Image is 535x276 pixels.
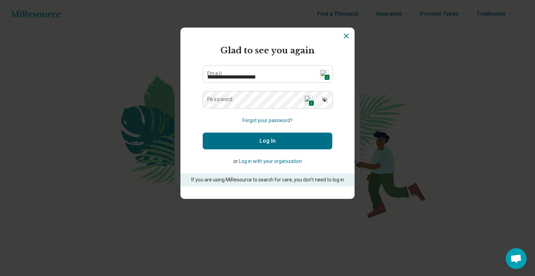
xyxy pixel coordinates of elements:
[207,71,222,76] label: Email
[304,96,313,104] img: npw-badge-icon.svg
[320,70,328,78] img: npw-badge-icon.svg
[203,133,332,149] button: Log In
[207,97,233,102] label: Password
[239,158,302,165] button: Log in with your organization
[324,74,329,80] span: 1
[203,158,332,165] p: or
[309,100,314,106] span: 1
[242,117,293,124] button: Forgot your password?
[342,32,350,40] button: Dismiss
[190,176,345,184] p: If you are using MiResource to search for care, you don’t need to log in
[203,44,332,57] h2: Glad to see you again
[317,91,332,108] button: Show password
[180,28,355,199] section: Login Dialog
